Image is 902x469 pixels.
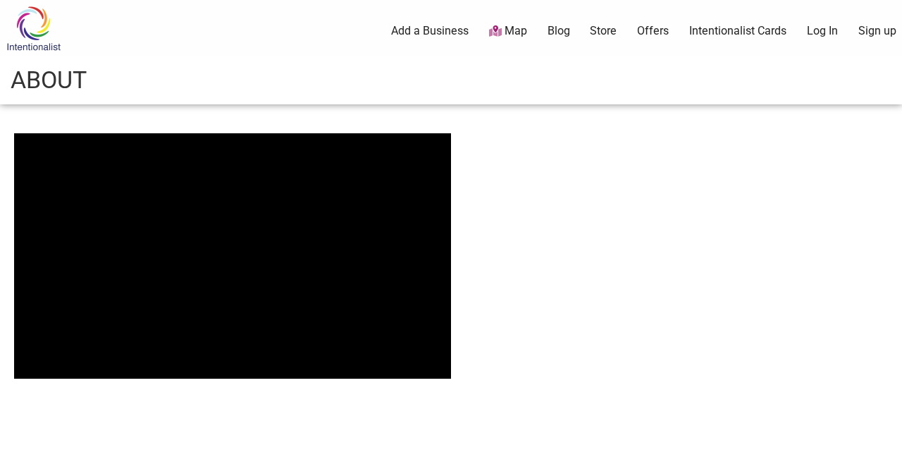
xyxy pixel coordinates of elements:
a: Intentionalist Cards [689,23,786,39]
a: Blog [548,23,570,39]
a: Add a Business [391,23,469,39]
a: Sign up [858,23,896,39]
a: Log In [807,23,838,39]
h1: About [11,63,87,97]
a: Map [489,23,527,39]
a: Store [590,23,617,39]
a: Offers [637,23,669,39]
